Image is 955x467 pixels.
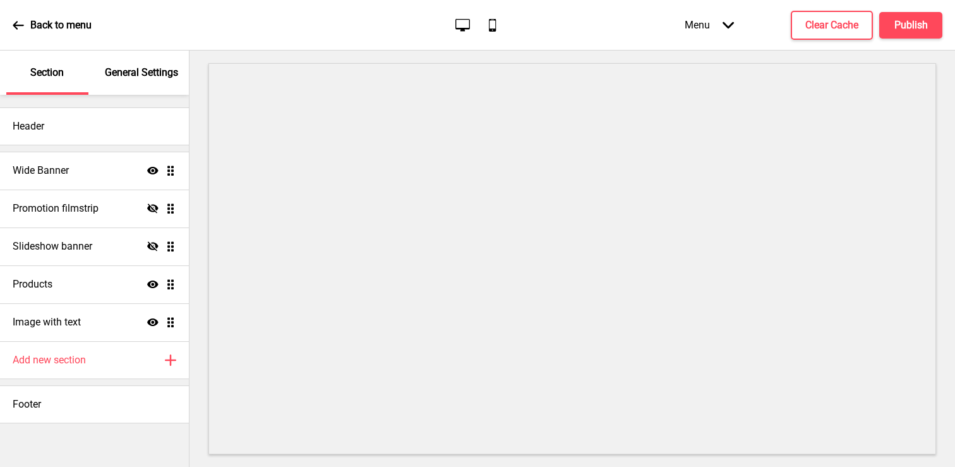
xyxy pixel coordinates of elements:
h4: Clear Cache [805,18,858,32]
div: Menu [672,6,747,44]
h4: Footer [13,397,41,411]
button: Clear Cache [791,11,873,40]
h4: Products [13,277,52,291]
p: Section [30,66,64,80]
h4: Promotion filmstrip [13,202,99,215]
a: Back to menu [13,8,92,42]
h4: Slideshow banner [13,240,92,253]
h4: Add new section [13,353,86,367]
p: Back to menu [30,18,92,32]
h4: Image with text [13,315,81,329]
h4: Header [13,119,44,133]
button: Publish [879,12,942,39]
h4: Publish [894,18,928,32]
h4: Wide Banner [13,164,69,178]
p: General Settings [105,66,178,80]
